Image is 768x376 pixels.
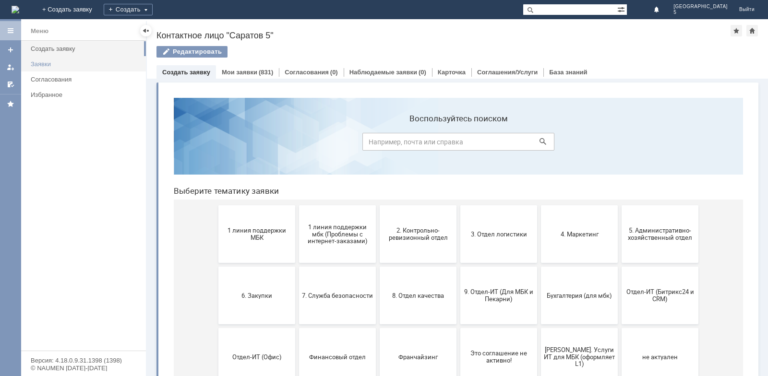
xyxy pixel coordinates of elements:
button: Отдел-ИТ (Битрикс24 и CRM) [456,176,532,234]
button: 6. Закупки [52,176,129,234]
div: Сделать домашней страницей [746,25,758,36]
input: Например, почта или справка [196,43,388,60]
span: 5 [673,10,728,15]
span: Это соглашение не активно! [297,259,368,274]
span: Финансовый отдел [136,263,207,270]
span: Бухгалтерия (для мбк) [378,201,449,209]
button: 7. Служба безопасности [133,176,210,234]
div: Меню [31,25,48,37]
span: 6. Закупки [55,201,126,209]
span: 1 линия поддержки МБК [55,137,126,151]
img: logo [12,6,19,13]
button: не актуален [456,238,532,295]
div: Создать заявку [31,45,140,52]
div: (0) [330,69,338,76]
div: Избранное [31,91,130,98]
span: Отдел-ИТ (Битрикс24 и CRM) [458,198,529,212]
a: Соглашения/Услуги [477,69,538,76]
a: Мои заявки [222,69,257,76]
button: Франчайзинг [214,238,290,295]
a: Согласования [27,72,144,87]
span: [GEOGRAPHIC_DATA] [673,4,728,10]
span: 5. Административно-хозяйственный отдел [458,137,529,151]
div: Контактное лицо "Саратов 5" [156,31,731,40]
a: База знаний [549,69,587,76]
a: Наблюдаемые заявки [349,69,417,76]
span: 8. Отдел качества [216,201,288,209]
button: 1 линия поддержки МБК [52,115,129,173]
div: Согласования [31,76,140,83]
button: 9. Отдел-ИТ (Для МБК и Пекарни) [294,176,371,234]
span: 7. Служба безопасности [136,201,207,209]
div: (831) [259,69,273,76]
div: Создать [104,4,153,15]
label: Воспользуйтесь поиском [196,23,388,33]
button: Финансовый отдел [133,238,210,295]
a: Заявки [27,57,144,71]
a: Мои согласования [3,77,18,92]
button: 1 линия поддержки мбк (Проблемы с интернет-заказами) [133,115,210,173]
div: Версия: 4.18.0.9.31.1398 (1398) [31,357,136,364]
button: 4. Маркетинг [375,115,452,173]
a: Создать заявку [3,42,18,58]
button: Отдел-ИТ (Офис) [52,238,129,295]
button: Бухгалтерия (для мбк) [375,176,452,234]
button: 2. Контрольно-ревизионный отдел [214,115,290,173]
span: не актуален [458,263,529,270]
span: 2. Контрольно-ревизионный отдел [216,137,288,151]
a: Карточка [438,69,466,76]
div: (0) [419,69,426,76]
a: Мои заявки [3,59,18,75]
a: Создать заявку [162,69,210,76]
span: 1 линия поддержки мбк (Проблемы с интернет-заказами) [136,133,207,154]
button: [PERSON_NAME]. Услуги ИТ для МБК (оформляет L1) [375,238,452,295]
span: Расширенный поиск [617,4,627,13]
button: Это соглашение не активно! [294,238,371,295]
div: Скрыть меню [140,25,152,36]
a: Создать заявку [27,41,144,56]
div: Добавить в избранное [731,25,742,36]
a: Перейти на домашнюю страницу [12,6,19,13]
span: 4. Маркетинг [378,140,449,147]
button: 8. Отдел качества [214,176,290,234]
button: 5. Административно-хозяйственный отдел [456,115,532,173]
span: 3. Отдел логистики [297,140,368,147]
span: 9. Отдел-ИТ (Для МБК и Пекарни) [297,198,368,212]
button: 3. Отдел логистики [294,115,371,173]
span: [PERSON_NAME]. Услуги ИТ для МБК (оформляет L1) [378,256,449,277]
header: Выберите тематику заявки [8,96,577,106]
span: Франчайзинг [216,263,288,270]
div: © NAUMEN [DATE]-[DATE] [31,365,136,371]
span: Отдел-ИТ (Офис) [55,263,126,270]
a: Согласования [285,69,329,76]
div: Заявки [31,60,140,68]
